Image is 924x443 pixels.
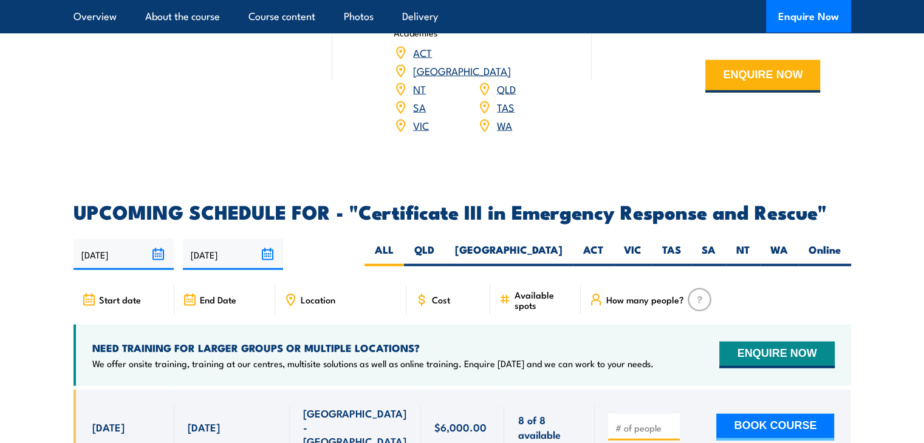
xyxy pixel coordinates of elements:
p: We offer onsite training, training at our centres, multisite solutions as well as online training... [92,357,654,370]
button: ENQUIRE NOW [719,342,834,368]
a: [GEOGRAPHIC_DATA] [413,63,511,78]
label: TAS [652,243,691,266]
label: VIC [614,243,652,266]
label: Online [798,243,851,266]
span: $6,000.00 [434,420,487,434]
h2: UPCOMING SCHEDULE FOR - "Certificate III in Emergency Response and Rescue" [74,203,851,220]
span: End Date [200,294,236,305]
a: VIC [413,118,429,132]
button: ENQUIRE NOW [705,60,820,93]
label: [GEOGRAPHIC_DATA] [445,243,573,266]
a: WA [497,118,512,132]
span: 8 of 8 available [518,413,581,441]
input: From date [74,239,174,270]
label: QLD [404,243,445,266]
label: SA [691,243,726,266]
a: TAS [497,100,515,114]
span: [DATE] [92,420,125,434]
a: SA [413,100,426,114]
span: Start date [99,294,141,305]
span: How many people? [606,294,684,305]
label: ALL [364,243,404,266]
input: # of people [615,422,676,434]
label: NT [726,243,760,266]
label: WA [760,243,798,266]
span: Location [301,294,335,305]
a: NT [413,81,426,96]
a: ACT [413,45,432,59]
span: [DATE] [188,420,220,434]
span: Available spots [515,289,572,310]
h4: NEED TRAINING FOR LARGER GROUPS OR MULTIPLE LOCATIONS? [92,341,654,354]
button: BOOK COURSE [716,414,834,441]
label: ACT [573,243,614,266]
span: Cost [432,294,450,305]
a: QLD [497,81,516,96]
input: To date [183,239,283,270]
